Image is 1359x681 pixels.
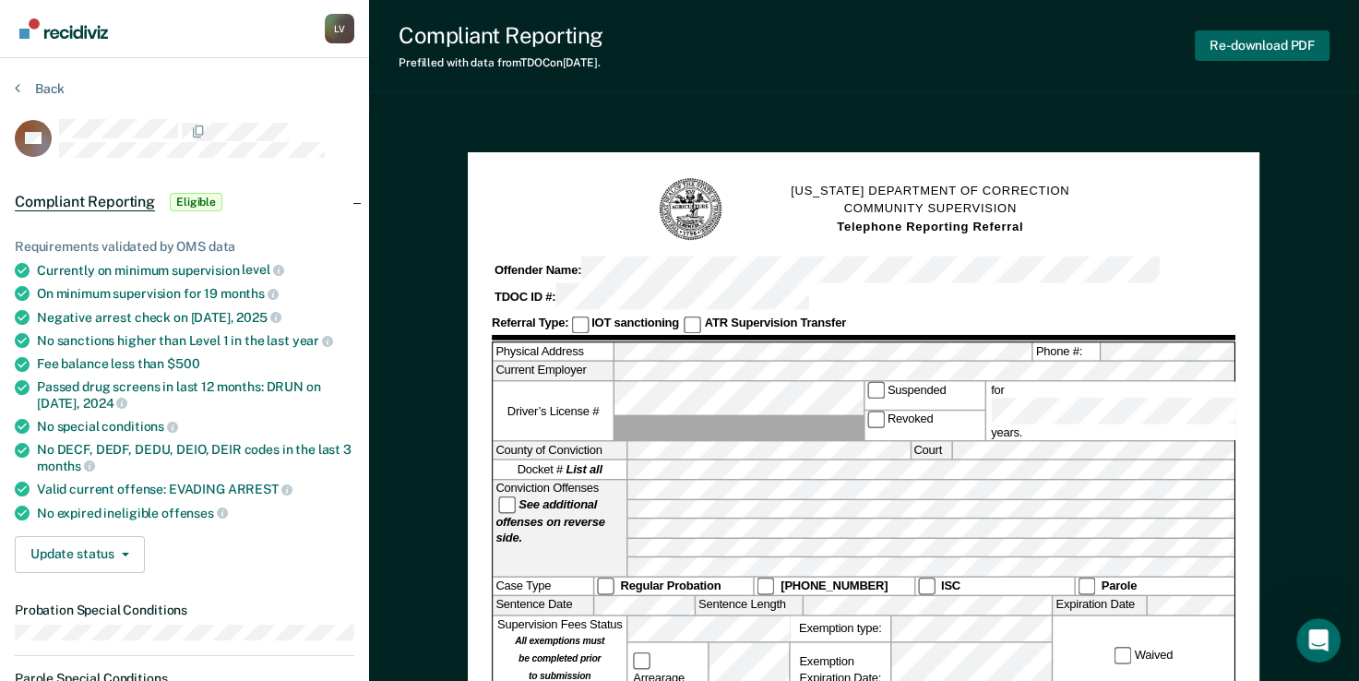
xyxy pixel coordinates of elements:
img: TN Seal [658,176,724,243]
strong: ISC [941,579,960,591]
input: Parole [1078,578,1095,595]
strong: See additional offenses on reverse side. [496,497,605,544]
div: Valid current offense: EVADING [37,481,354,497]
input: for years. [991,398,1245,424]
label: Physical Address [494,342,614,361]
div: Currently on minimum supervision [37,262,354,279]
div: Prefilled with data from TDOC on [DATE] . [399,56,603,69]
strong: Parole [1102,579,1137,591]
button: Back [15,80,65,97]
span: Compliant Reporting [15,193,155,211]
div: Negative arrest check on [DATE], [37,309,354,326]
input: Arrearage [633,652,650,670]
span: 2025 [236,310,280,325]
span: months [221,286,279,301]
button: Update status [15,536,145,573]
div: Conviction Offenses [494,481,626,577]
dt: Probation Special Conditions [15,603,354,618]
span: Docket # [518,462,602,478]
span: year [292,333,333,348]
div: No special [37,418,354,435]
span: offenses [161,506,228,520]
div: No DECF, DEDF, DEDU, DEIO, DEIR codes in the last 3 [37,442,354,473]
strong: ATR Supervision Transfer [705,317,846,329]
input: Waived [1115,647,1132,664]
div: Passed drug screens in last 12 months: DRUN on [DATE], [37,379,354,411]
span: conditions [101,419,177,434]
span: ARREST [228,482,292,496]
span: $500 [167,356,199,371]
div: Fee balance less than [37,356,354,372]
span: level [242,262,283,277]
label: County of Conviction [494,441,626,460]
h1: [US_STATE] DEPARTMENT OF CORRECTION COMMUNITY SUPERVISION [791,183,1069,236]
label: Suspended [864,381,984,410]
span: Eligible [170,193,222,211]
button: Re-download PDF [1195,30,1329,61]
label: for years. [988,381,1246,440]
span: 2024 [83,396,127,411]
div: Case Type [494,578,593,595]
label: Exemption type: [791,615,890,640]
div: No sanctions higher than Level 1 in the last [37,332,354,349]
strong: Regular Probation [621,579,721,591]
strong: IOT sanctioning [591,317,679,329]
div: Requirements validated by OMS data [15,239,354,255]
label: Expiration Date [1054,596,1147,615]
strong: List all [566,463,602,476]
input: Regular Probation [597,578,614,595]
input: See additional offenses on reverse side. [499,496,517,514]
div: No expired ineligible [37,505,354,521]
strong: Referral Type: [492,317,568,329]
div: On minimum supervision for 19 [37,285,354,302]
input: [PHONE_NUMBER] [757,578,775,595]
input: ISC [918,578,936,595]
iframe: Intercom live chat [1296,618,1341,663]
div: L V [325,14,354,43]
label: Sentence Length [696,596,803,615]
strong: Telephone Reporting Referral [837,220,1023,233]
label: Phone #: [1033,342,1100,361]
label: Revoked [864,412,984,440]
label: Current Employer [494,362,614,380]
input: Suspended [867,381,885,399]
input: ATR Supervision Transfer [685,316,702,333]
input: Revoked [867,412,885,429]
label: Waived [1112,647,1175,664]
strong: [PHONE_NUMBER] [781,579,888,591]
div: Compliant Reporting [399,22,603,49]
label: Sentence Date [494,596,593,615]
label: Driver’s License # [494,381,614,440]
img: Recidiviz [19,18,108,39]
strong: TDOC ID #: [495,290,555,303]
label: Court [912,441,951,460]
input: IOT sanctioning [571,316,589,333]
button: Profile dropdown button [325,14,354,43]
span: months [37,459,95,473]
strong: Offender Name: [495,263,581,276]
